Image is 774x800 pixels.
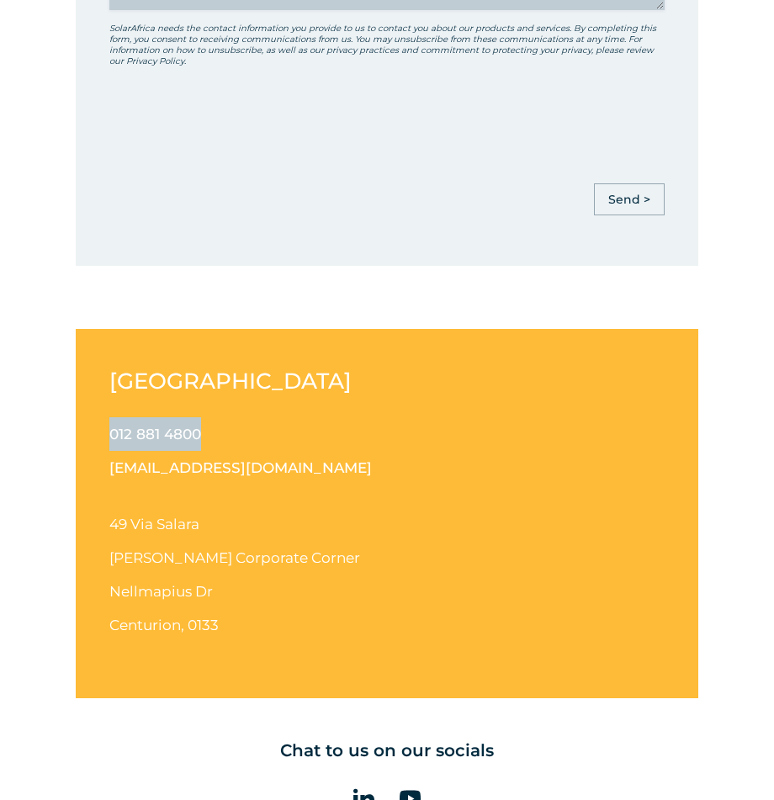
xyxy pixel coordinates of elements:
h2: [GEOGRAPHIC_DATA] [109,363,450,400]
a: 012 881 4800 [109,426,201,442]
p: SolarAfrica needs the contact information you provide to us to contact you about our products and... [109,23,665,66]
a: [EMAIL_ADDRESS][DOMAIN_NAME] [109,459,372,476]
input: Send > [594,183,665,215]
iframe: reCAPTCHA [109,89,365,155]
span: Centurion, 0133 [109,617,219,633]
span: 49 Via Salara [109,516,199,532]
h5: Chat to us on our socials [76,740,698,760]
span: [PERSON_NAME] Corporate Corner [109,549,360,566]
span: Nellmapius Dr [109,583,213,600]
